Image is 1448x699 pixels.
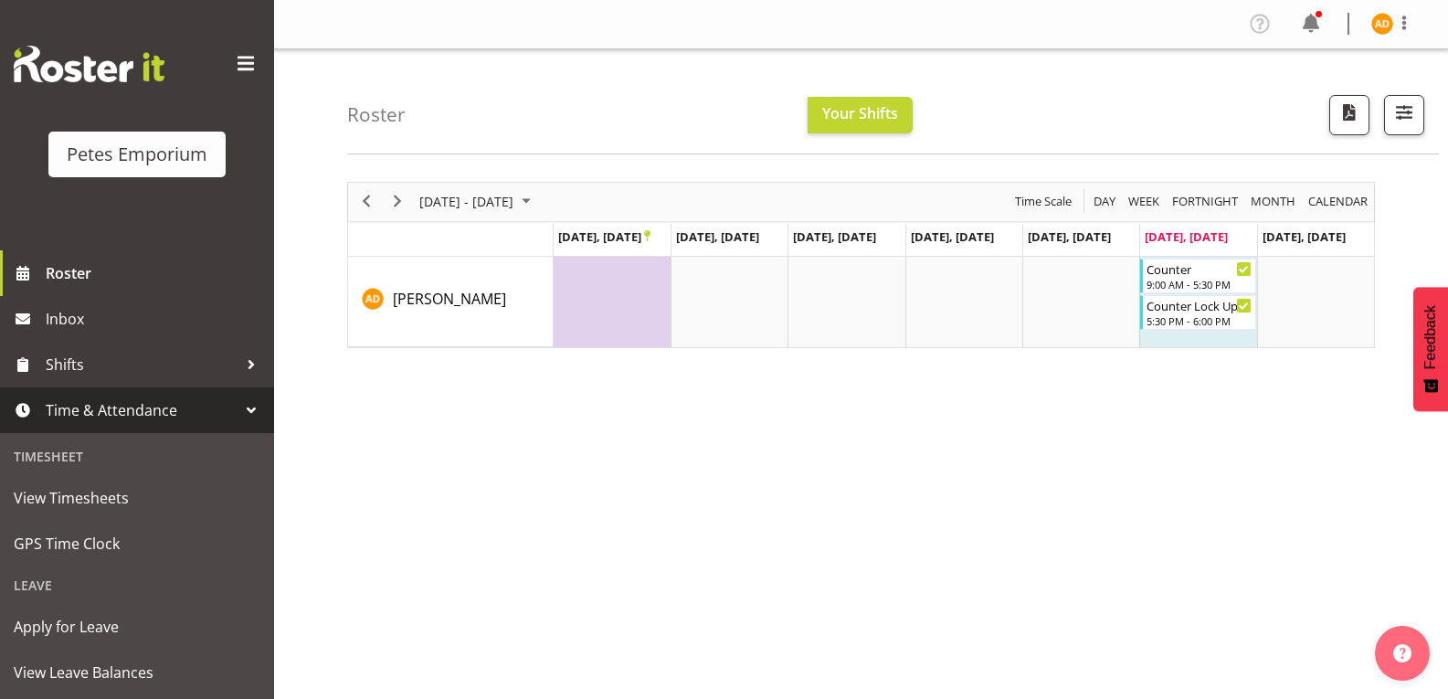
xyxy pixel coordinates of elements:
[46,305,265,333] span: Inbox
[347,104,406,125] h4: Roster
[676,228,759,245] span: [DATE], [DATE]
[14,484,260,512] span: View Timesheets
[5,475,270,521] a: View Timesheets
[822,103,898,123] span: Your Shifts
[1147,296,1251,314] div: Counter Lock Up
[558,228,650,245] span: [DATE], [DATE]
[1126,190,1163,213] button: Timeline Week
[413,183,542,221] div: September 22 - 28, 2025
[1263,228,1346,245] span: [DATE], [DATE]
[1169,190,1242,213] button: Fortnight
[417,190,515,213] span: [DATE] - [DATE]
[386,190,410,213] button: Next
[1306,190,1369,213] span: calendar
[14,530,260,557] span: GPS Time Clock
[1147,259,1251,278] div: Counter
[1145,228,1228,245] span: [DATE], [DATE]
[793,228,876,245] span: [DATE], [DATE]
[417,190,539,213] button: September 2025
[1393,644,1411,662] img: help-xxl-2.png
[1147,313,1251,328] div: 5:30 PM - 6:00 PM
[1248,190,1299,213] button: Timeline Month
[1126,190,1161,213] span: Week
[1140,295,1255,330] div: Amelia Denz"s event - Counter Lock Up Begin From Saturday, September 27, 2025 at 5:30:00 PM GMT+1...
[1305,190,1371,213] button: Month
[1329,95,1369,135] button: Download a PDF of the roster according to the set date range.
[46,351,238,378] span: Shifts
[393,288,506,310] a: [PERSON_NAME]
[1249,190,1297,213] span: Month
[911,228,994,245] span: [DATE], [DATE]
[351,183,382,221] div: previous period
[5,567,270,604] div: Leave
[67,141,207,168] div: Petes Emporium
[1091,190,1119,213] button: Timeline Day
[1371,13,1393,35] img: amelia-denz7002.jpg
[347,182,1375,348] div: Timeline Week of September 27, 2025
[1413,287,1448,411] button: Feedback - Show survey
[46,259,265,287] span: Roster
[348,257,554,347] td: Amelia Denz resource
[1140,259,1255,293] div: Amelia Denz"s event - Counter Begin From Saturday, September 27, 2025 at 9:00:00 AM GMT+12:00 End...
[1012,190,1075,213] button: Time Scale
[5,650,270,695] a: View Leave Balances
[5,604,270,650] a: Apply for Leave
[5,438,270,475] div: Timesheet
[14,659,260,686] span: View Leave Balances
[554,257,1374,347] table: Timeline Week of September 27, 2025
[808,97,913,133] button: Your Shifts
[1422,305,1439,369] span: Feedback
[5,521,270,567] a: GPS Time Clock
[46,397,238,424] span: Time & Attendance
[1092,190,1117,213] span: Day
[14,613,260,641] span: Apply for Leave
[14,46,164,82] img: Rosterit website logo
[382,183,413,221] div: next period
[393,289,506,309] span: [PERSON_NAME]
[1384,95,1424,135] button: Filter Shifts
[1028,228,1111,245] span: [DATE], [DATE]
[354,190,379,213] button: Previous
[1170,190,1240,213] span: Fortnight
[1147,277,1251,291] div: 9:00 AM - 5:30 PM
[1013,190,1073,213] span: Time Scale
